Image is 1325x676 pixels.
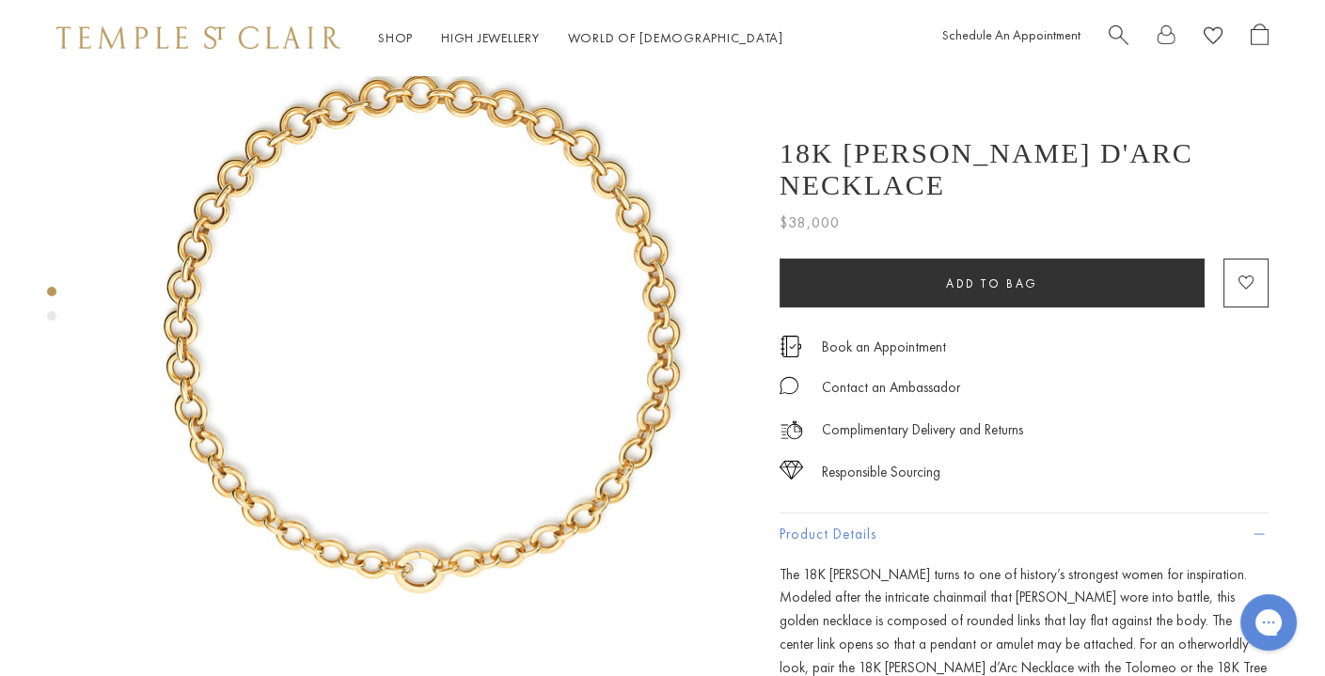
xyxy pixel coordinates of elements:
[1109,24,1128,53] a: Search
[822,461,940,484] div: Responsible Sourcing
[780,336,802,357] img: icon_appointment.svg
[47,282,56,336] div: Product gallery navigation
[780,211,840,235] span: $38,000
[1204,24,1222,53] a: View Wishlist
[780,418,803,442] img: icon_delivery.svg
[568,29,783,46] a: World of [DEMOGRAPHIC_DATA]World of [DEMOGRAPHIC_DATA]
[1251,24,1269,53] a: Open Shopping Bag
[378,26,783,50] nav: Main navigation
[1231,588,1306,657] iframe: Gorgias live chat messenger
[942,26,1081,43] a: Schedule An Appointment
[822,337,946,357] a: Book an Appointment
[56,26,340,49] img: Temple St. Clair
[780,259,1205,307] button: Add to bag
[946,275,1038,291] span: Add to bag
[822,418,1023,442] p: Complimentary Delivery and Returns
[378,29,413,46] a: ShopShop
[441,29,540,46] a: High JewelleryHigh Jewellery
[94,7,751,664] img: N78802-R11ARC
[780,461,803,479] img: icon_sourcing.svg
[780,513,1269,556] button: Product Details
[780,376,798,395] img: MessageIcon-01_2.svg
[822,376,960,400] div: Contact an Ambassador
[780,137,1269,201] h1: 18K [PERSON_NAME] d'Arc Necklace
